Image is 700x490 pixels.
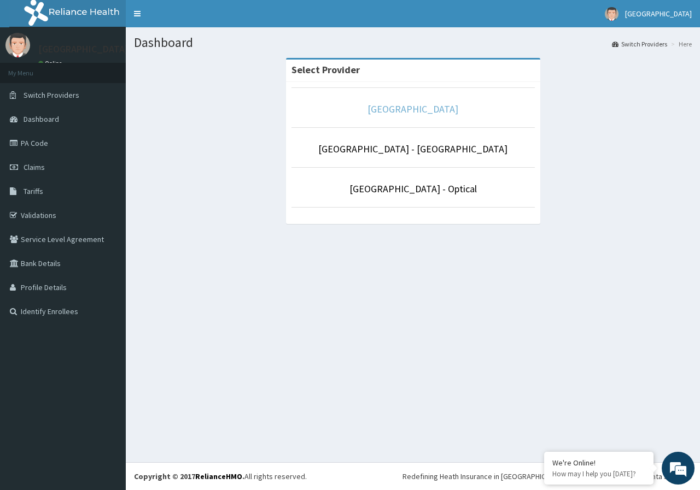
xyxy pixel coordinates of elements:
img: d_794563401_company_1708531726252_794563401 [20,55,44,82]
span: Switch Providers [24,90,79,100]
img: User Image [605,7,619,21]
p: How may I help you today? [552,469,645,479]
footer: All rights reserved. [126,462,700,490]
span: We're online! [63,138,151,248]
textarea: Type your message and hit 'Enter' [5,298,208,336]
li: Here [668,39,692,49]
strong: Copyright © 2017 . [134,471,244,481]
a: [GEOGRAPHIC_DATA] - [GEOGRAPHIC_DATA] [318,143,507,155]
div: Minimize live chat window [179,5,206,32]
span: [GEOGRAPHIC_DATA] [625,9,692,19]
a: [GEOGRAPHIC_DATA] - Optical [349,182,477,195]
div: We're Online! [552,458,645,468]
a: [GEOGRAPHIC_DATA] [367,103,458,115]
p: [GEOGRAPHIC_DATA] [38,44,129,54]
div: Redefining Heath Insurance in [GEOGRAPHIC_DATA] using Telemedicine and Data Science! [402,471,692,482]
h1: Dashboard [134,36,692,50]
span: Claims [24,162,45,172]
span: Tariffs [24,186,43,196]
span: Dashboard [24,114,59,124]
div: Chat with us now [57,61,184,75]
a: Online [38,60,65,67]
strong: Select Provider [291,63,360,76]
a: RelianceHMO [195,471,242,481]
a: Switch Providers [612,39,667,49]
img: User Image [5,33,30,57]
